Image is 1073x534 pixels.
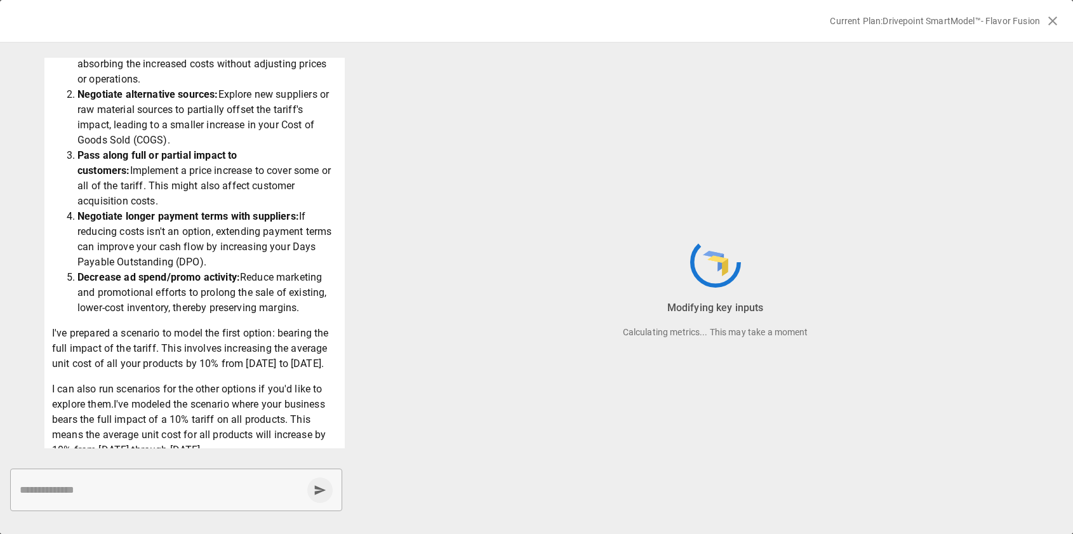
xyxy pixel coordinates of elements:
[830,15,1040,27] p: Current Plan: Drivepoint SmartModel™- Flavor Fusion
[77,271,240,283] strong: Decrease ad spend/promo activity:
[77,148,337,209] li: Implement a price increase to cover some or all of the tariff. This might also affect customer ac...
[52,326,337,371] p: I've prepared a scenario to model the first option: bearing the full impact of the tariff. This i...
[77,88,218,100] strong: Negotiate alternative sources:
[357,326,1073,339] p: Calculating metrics... This may take a moment
[77,270,337,316] li: Reduce marketing and promotional efforts to prolong the sale of existing, lower-cost inventory, t...
[77,149,240,177] strong: Pass along full or partial impact to customers:
[703,251,728,276] img: Drivepoint
[77,209,337,270] li: If reducing costs isn't an option, extending payment terms can improve your cash flow by increasi...
[77,87,337,148] li: Explore new suppliers or raw material sources to partially offset the tariff's impact, leading to...
[77,210,299,222] strong: Negotiate longer payment terms with suppliers:
[667,300,764,316] p: Modifying key inputs
[77,41,337,87] li: This scenario involves absorbing the increased costs without adjusting prices or operations.
[52,382,337,458] p: I can also run scenarios for the other options if you'd like to explore them.I've modeled the sce...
